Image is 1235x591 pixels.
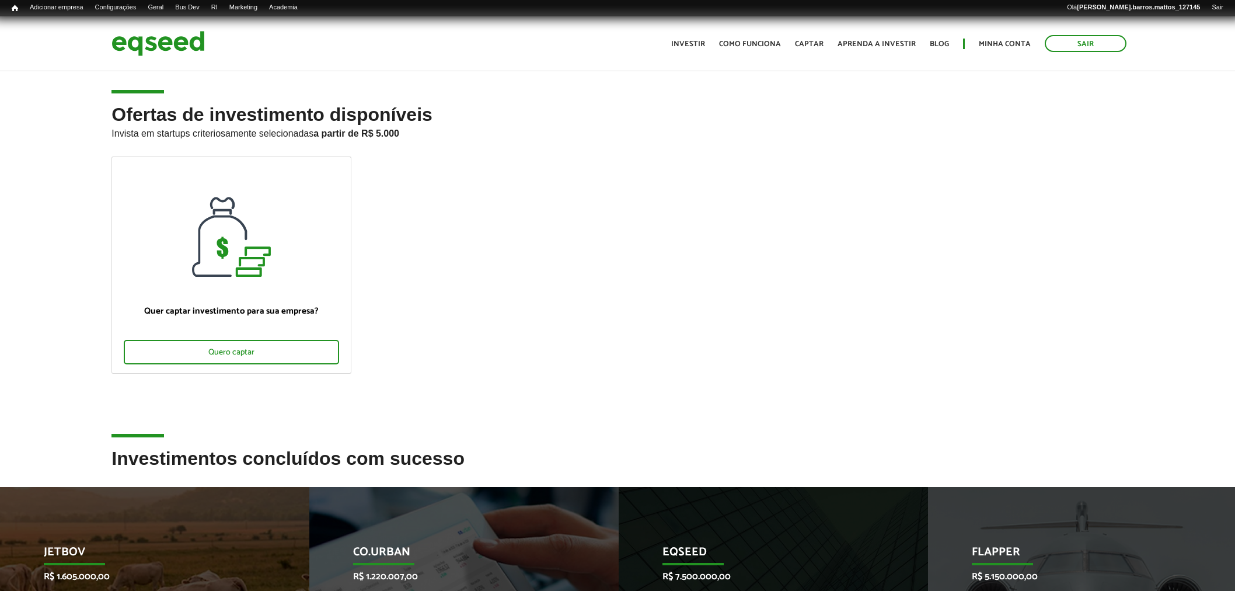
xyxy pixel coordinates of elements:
p: Flapper [972,545,1176,565]
p: R$ 1.605.000,00 [44,571,248,582]
h2: Ofertas de investimento disponíveis [111,105,1123,157]
p: Invista em startups criteriosamente selecionadas [111,125,1123,139]
a: Investir [671,40,705,48]
a: Olá[PERSON_NAME].barros.mattos_127145 [1061,3,1206,12]
p: R$ 7.500.000,00 [662,571,867,582]
a: Marketing [224,3,263,12]
a: Configurações [89,3,142,12]
div: Quero captar [124,340,339,364]
a: Início [6,3,24,14]
a: Quer captar investimento para sua empresa? Quero captar [111,157,351,374]
a: RI [205,3,224,12]
p: JetBov [44,545,248,565]
strong: [PERSON_NAME].barros.mattos_127145 [1077,4,1200,11]
a: Academia [263,3,303,12]
a: Aprenda a investir [838,40,916,48]
p: EqSeed [662,545,867,565]
a: Sair [1045,35,1126,52]
a: Geral [142,3,169,12]
a: Bus Dev [169,3,205,12]
p: R$ 5.150.000,00 [972,571,1176,582]
a: Blog [930,40,949,48]
a: Adicionar empresa [24,3,89,12]
strong: a partir de R$ 5.000 [313,128,399,138]
a: Sair [1206,3,1229,12]
img: EqSeed [111,28,205,59]
p: Co.Urban [353,545,557,565]
a: Como funciona [719,40,781,48]
a: Captar [795,40,824,48]
a: Minha conta [979,40,1031,48]
p: R$ 1.220.007,00 [353,571,557,582]
span: Início [12,4,18,12]
p: Quer captar investimento para sua empresa? [124,306,339,317]
h2: Investimentos concluídos com sucesso [111,449,1123,486]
